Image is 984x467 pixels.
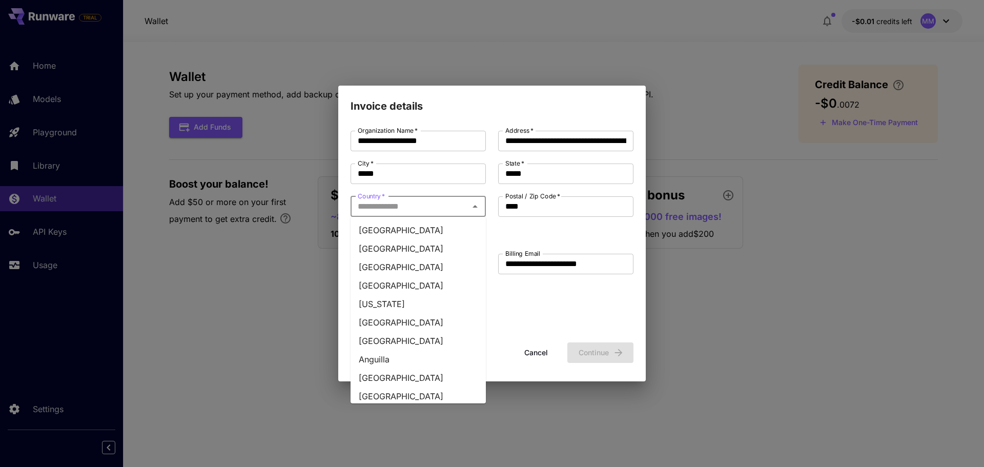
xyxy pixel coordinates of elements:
[338,86,646,114] h2: Invoice details
[358,126,418,135] label: Organization Name
[351,239,486,258] li: [GEOGRAPHIC_DATA]
[351,350,486,369] li: Anguilla
[358,192,385,200] label: Country
[351,313,486,332] li: [GEOGRAPHIC_DATA]
[505,159,524,168] label: State
[513,342,559,363] button: Cancel
[351,295,486,313] li: [US_STATE]
[351,221,486,239] li: [GEOGRAPHIC_DATA]
[468,199,482,214] button: Close
[505,126,534,135] label: Address
[505,249,540,258] label: Billing Email
[358,159,374,168] label: City
[351,387,486,405] li: [GEOGRAPHIC_DATA]
[351,332,486,350] li: [GEOGRAPHIC_DATA]
[505,192,560,200] label: Postal / Zip Code
[351,258,486,276] li: [GEOGRAPHIC_DATA]
[351,369,486,387] li: [GEOGRAPHIC_DATA]
[351,276,486,295] li: [GEOGRAPHIC_DATA]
